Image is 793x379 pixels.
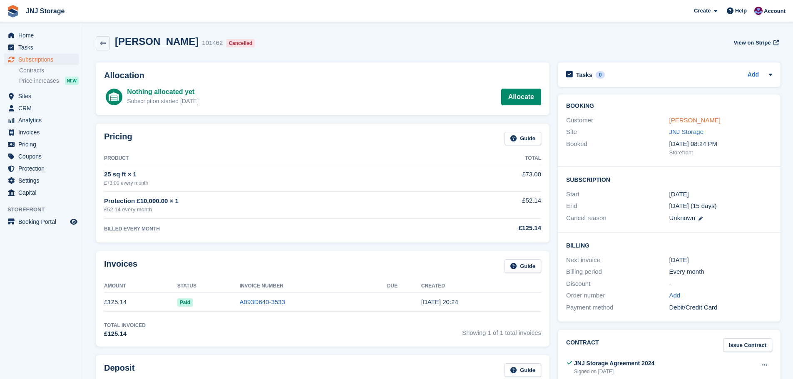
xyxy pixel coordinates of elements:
div: Discount [566,279,669,289]
a: [PERSON_NAME] [669,116,721,124]
td: £73.00 [440,165,541,191]
h2: Subscription [566,175,772,183]
span: Pricing [18,139,68,150]
div: 101462 [202,38,223,48]
span: Subscriptions [18,54,68,65]
th: Product [104,152,440,165]
h2: Booking [566,103,772,109]
a: Guide [505,363,541,377]
div: £52.14 every month [104,206,440,214]
img: stora-icon-8386f47178a22dfd0bd8f6a31ec36ba5ce8667c1dd55bd0f319d3a0aa187defe.svg [7,5,19,17]
div: Site [566,127,669,137]
div: £125.14 [104,329,146,339]
span: Help [735,7,747,15]
div: Cancel reason [566,213,669,223]
div: 25 sq ft × 1 [104,170,440,179]
h2: Billing [566,241,772,249]
h2: Contract [566,338,599,352]
div: Protection £10,000.00 × 1 [104,196,440,206]
time: 2025-08-13 19:24:32 UTC [421,298,458,305]
span: Invoices [18,126,68,138]
span: Account [764,7,786,15]
a: Price increases NEW [19,76,79,85]
span: View on Stripe [733,39,771,47]
div: Order number [566,291,669,300]
a: JNJ Storage [22,4,68,18]
div: £125.14 [440,223,541,233]
a: menu [4,54,79,65]
span: Storefront [7,206,83,214]
a: menu [4,90,79,102]
span: Price increases [19,77,59,85]
div: End [566,201,669,211]
div: BILLED EVERY MONTH [104,225,440,233]
div: £73.00 every month [104,179,440,187]
th: Due [387,280,421,293]
h2: Allocation [104,71,541,80]
h2: [PERSON_NAME] [115,36,199,47]
span: Tasks [18,42,68,53]
a: menu [4,30,79,41]
th: Amount [104,280,177,293]
div: Booked [566,139,669,157]
a: Contracts [19,67,79,74]
div: - [669,279,772,289]
h2: Pricing [104,132,132,146]
a: menu [4,175,79,186]
div: JNJ Storage Agreement 2024 [574,359,654,368]
span: Create [694,7,711,15]
span: Analytics [18,114,68,126]
span: Showing 1 of 1 total invoices [462,322,541,339]
div: Every month [669,267,772,277]
div: Nothing allocated yet [127,87,199,97]
a: menu [4,139,79,150]
time: 2025-08-13 00:00:00 UTC [669,190,689,199]
div: Next invoice [566,255,669,265]
div: [DATE] 08:24 PM [669,139,772,149]
div: Signed on [DATE] [574,368,654,375]
div: Total Invoiced [104,322,146,329]
th: Status [177,280,240,293]
div: Debit/Credit Card [669,303,772,312]
a: menu [4,163,79,174]
a: View on Stripe [730,36,781,50]
span: Protection [18,163,68,174]
a: Guide [505,259,541,273]
a: Preview store [69,217,79,227]
th: Invoice Number [240,280,387,293]
div: Storefront [669,149,772,157]
div: Customer [566,116,669,125]
h2: Invoices [104,259,137,273]
td: £52.14 [440,191,541,218]
span: CRM [18,102,68,114]
a: menu [4,151,79,162]
span: Home [18,30,68,41]
h2: Tasks [576,71,592,79]
a: Allocate [501,89,541,105]
a: JNJ Storage [669,128,704,135]
span: Unknown [669,214,696,221]
span: Sites [18,90,68,102]
a: A093D640-3533 [240,298,285,305]
a: menu [4,126,79,138]
div: Cancelled [226,39,255,47]
span: [DATE] (15 days) [669,202,717,209]
div: Billing period [566,267,669,277]
img: Jonathan Scrase [754,7,763,15]
a: menu [4,114,79,126]
a: Issue Contract [723,338,772,352]
div: [DATE] [669,255,772,265]
a: menu [4,187,79,198]
a: Guide [505,132,541,146]
td: £125.14 [104,293,177,312]
a: menu [4,216,79,228]
span: Coupons [18,151,68,162]
a: menu [4,42,79,53]
span: Booking Portal [18,216,68,228]
a: menu [4,102,79,114]
div: Subscription started [DATE] [127,97,199,106]
th: Total [440,152,541,165]
span: Paid [177,298,193,307]
div: Start [566,190,669,199]
span: Settings [18,175,68,186]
